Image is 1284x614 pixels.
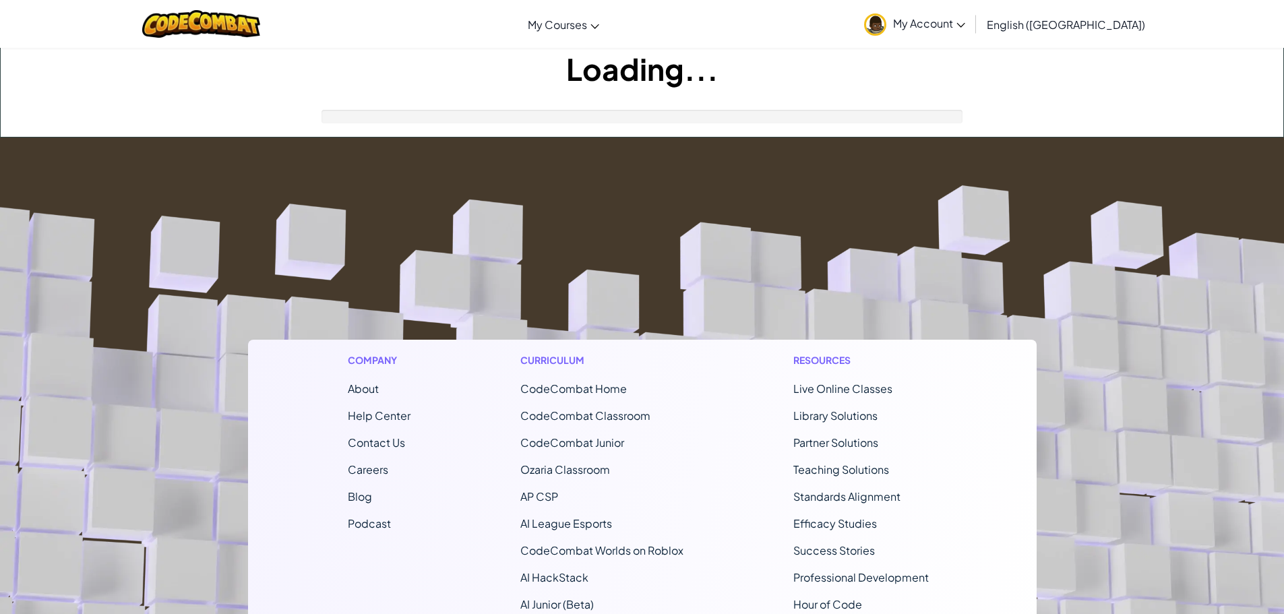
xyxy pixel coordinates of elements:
[521,6,606,42] a: My Courses
[142,10,260,38] img: CodeCombat logo
[348,516,391,530] a: Podcast
[528,18,587,32] span: My Courses
[987,18,1145,32] span: English ([GEOGRAPHIC_DATA])
[857,3,972,45] a: My Account
[520,353,683,367] h1: Curriculum
[348,381,379,396] a: About
[348,435,405,450] span: Contact Us
[793,353,937,367] h1: Resources
[520,516,612,530] a: AI League Esports
[793,489,900,503] a: Standards Alignment
[520,597,594,611] a: AI Junior (Beta)
[520,489,558,503] a: AP CSP
[520,435,624,450] a: CodeCombat Junior
[348,353,410,367] h1: Company
[864,13,886,36] img: avatar
[793,381,892,396] a: Live Online Classes
[520,462,610,477] a: Ozaria Classroom
[793,435,878,450] a: Partner Solutions
[793,516,877,530] a: Efficacy Studies
[980,6,1152,42] a: English ([GEOGRAPHIC_DATA])
[1,48,1283,90] h1: Loading...
[793,462,889,477] a: Teaching Solutions
[793,408,878,423] a: Library Solutions
[793,570,929,584] a: Professional Development
[520,543,683,557] a: CodeCombat Worlds on Roblox
[348,489,372,503] a: Blog
[520,381,627,396] span: CodeCombat Home
[520,408,650,423] a: CodeCombat Classroom
[793,597,862,611] a: Hour of Code
[348,462,388,477] a: Careers
[348,408,410,423] a: Help Center
[893,16,965,30] span: My Account
[793,543,875,557] a: Success Stories
[520,570,588,584] a: AI HackStack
